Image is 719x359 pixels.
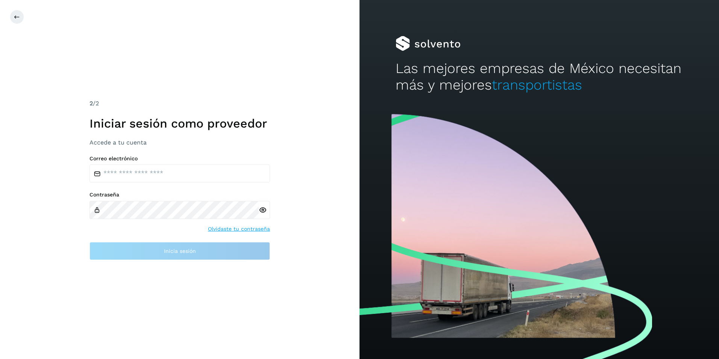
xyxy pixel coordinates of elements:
[164,248,196,254] span: Inicia sesión
[89,116,270,131] h1: Iniciar sesión como proveedor
[208,225,270,233] a: Olvidaste tu contraseña
[89,99,270,108] div: /2
[89,155,270,162] label: Correo electrónico
[89,139,270,146] h3: Accede a tu cuenta
[89,100,93,107] span: 2
[492,77,582,93] span: transportistas
[89,242,270,260] button: Inicia sesión
[89,192,270,198] label: Contraseña
[396,60,683,94] h2: Las mejores empresas de México necesitan más y mejores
